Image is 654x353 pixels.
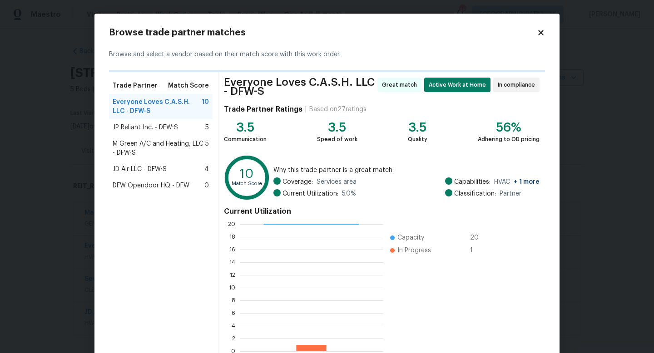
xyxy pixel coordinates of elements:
[228,221,235,227] text: 20
[232,336,235,341] text: 2
[224,135,267,144] div: Communication
[429,80,490,89] span: Active Work at Home
[205,139,209,157] span: 5
[302,105,309,114] div: |
[500,189,521,198] span: Partner
[113,165,167,174] span: JD Air LLC - DFW-S
[109,28,537,37] h2: Browse trade partner matches
[397,246,431,255] span: In Progress
[454,177,490,186] span: Capabilities:
[113,139,205,157] span: M Green A/C and Heating, LLC - DFW-S
[224,207,540,216] h4: Current Utilization
[317,123,357,132] div: 3.5
[205,123,209,132] span: 5
[498,80,539,89] span: In compliance
[113,123,178,132] span: JP Reliant Inc. - DFW-S
[282,177,313,186] span: Coverage:
[229,260,235,265] text: 14
[109,39,545,70] div: Browse and select a vendor based on their match score with this work order.
[232,181,262,186] text: Match Score
[382,80,421,89] span: Great match
[478,135,540,144] div: Adhering to OD pricing
[229,234,235,240] text: 18
[204,165,209,174] span: 4
[309,105,367,114] div: Based on 27 ratings
[204,181,209,190] span: 0
[113,98,202,116] span: Everyone Loves C.A.S.H. LLC - DFW-S
[240,167,254,180] text: 10
[454,189,496,198] span: Classification:
[342,189,356,198] span: 5.0 %
[317,135,357,144] div: Speed of work
[470,246,485,255] span: 1
[229,247,235,252] text: 16
[232,323,235,328] text: 4
[230,272,235,278] text: 12
[113,181,189,190] span: DFW Opendoor HQ - DFW
[229,285,235,290] text: 10
[514,179,540,185] span: + 1 more
[113,81,158,90] span: Trade Partner
[224,78,375,96] span: Everyone Loves C.A.S.H. LLC - DFW-S
[232,298,235,303] text: 8
[478,123,540,132] div: 56%
[317,177,357,186] span: Services area
[282,189,338,198] span: Current Utilization:
[273,166,540,175] span: Why this trade partner is a great match:
[224,105,302,114] h4: Trade Partner Ratings
[224,123,267,132] div: 3.5
[397,233,424,242] span: Capacity
[408,123,427,132] div: 3.5
[168,81,209,90] span: Match Score
[232,310,235,316] text: 6
[202,98,209,116] span: 10
[494,177,540,186] span: HVAC
[470,233,485,242] span: 20
[408,135,427,144] div: Quality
